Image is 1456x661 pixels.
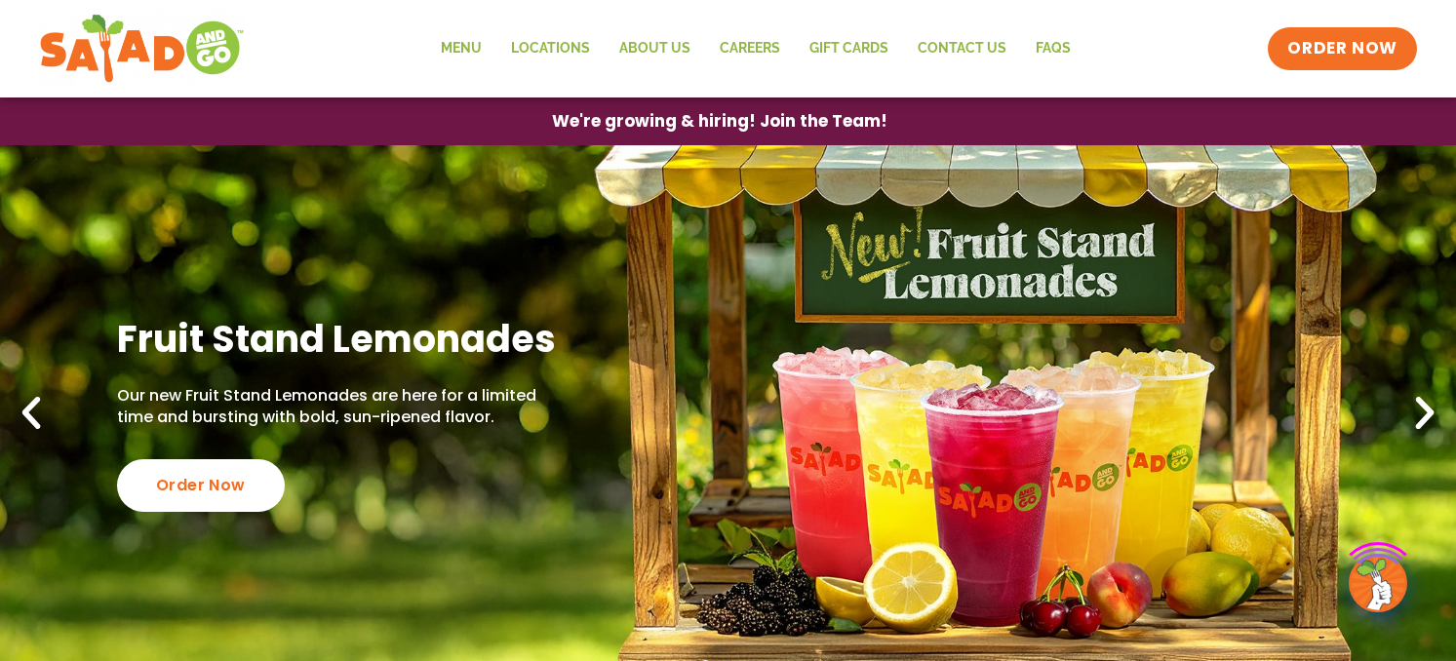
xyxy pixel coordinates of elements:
a: FAQs [1021,26,1085,71]
a: About Us [605,26,705,71]
span: ORDER NOW [1287,37,1397,60]
h2: Fruit Stand Lemonades [117,315,559,363]
a: ORDER NOW [1268,27,1416,70]
a: We're growing & hiring! Join the Team! [523,98,917,144]
p: Our new Fruit Stand Lemonades are here for a limited time and bursting with bold, sun-ripened fla... [117,385,559,429]
div: Next slide [1403,392,1446,435]
a: Locations [496,26,605,71]
span: We're growing & hiring! Join the Team! [552,113,887,130]
div: Order Now [117,459,285,512]
a: Careers [705,26,795,71]
a: Contact Us [903,26,1021,71]
div: Previous slide [10,392,53,435]
nav: Menu [426,26,1085,71]
a: Menu [426,26,496,71]
a: GIFT CARDS [795,26,903,71]
img: new-SAG-logo-768×292 [39,10,245,88]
